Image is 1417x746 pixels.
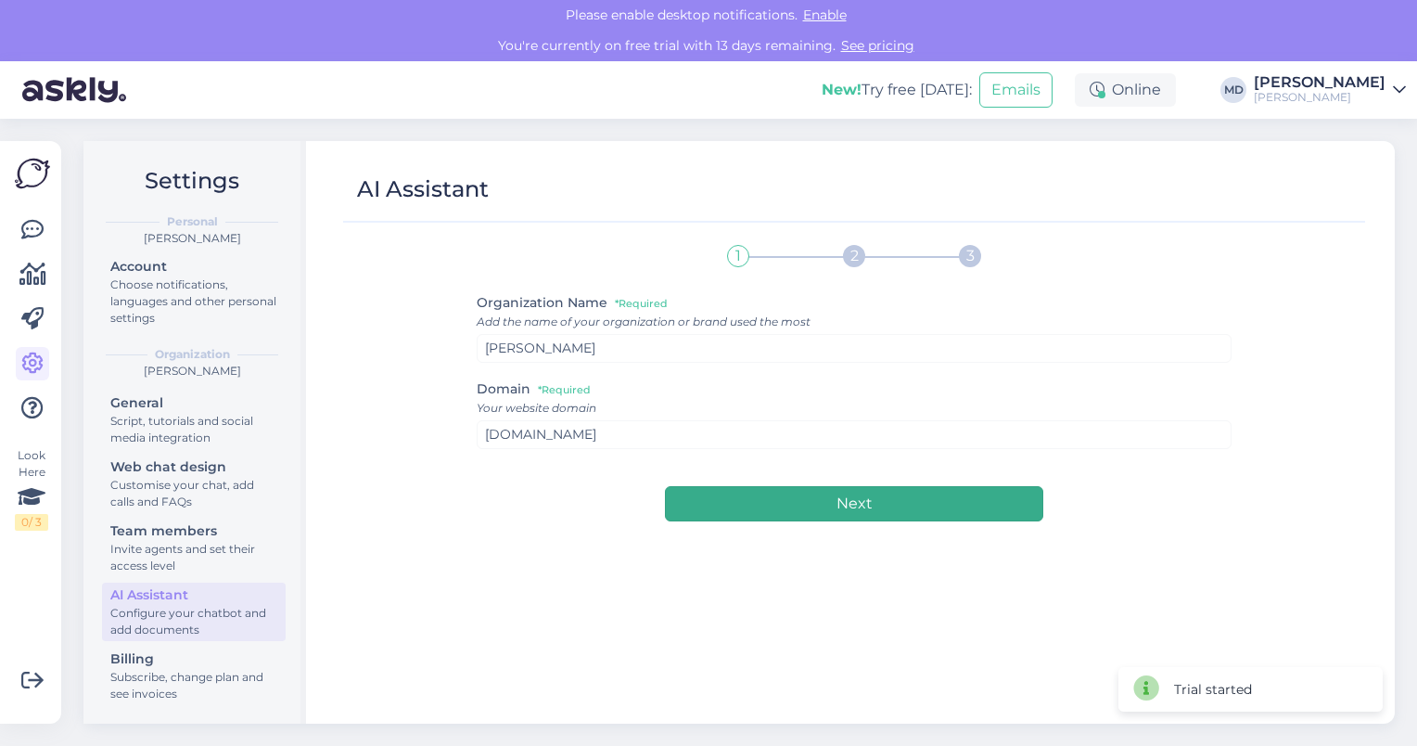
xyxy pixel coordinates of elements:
[110,585,277,605] div: AI Assistant
[1174,680,1252,700] div: Trial started
[110,669,277,702] div: Subscribe, change plan and see invoices
[110,277,277,327] div: Choose notifications, languages and other personal settings
[15,447,48,531] div: Look Here
[102,647,286,705] a: BillingSubscribe, change plan and see invoices
[110,521,277,541] div: Team members
[102,391,286,449] a: GeneralScript, tutorials and social media integration
[102,455,286,513] a: Web chat designCustomise your chat, add calls and FAQs
[477,420,1232,449] input: Your website domain
[477,334,1232,363] input: Company name
[477,314,1232,330] div: Add the name of your organization or brand used the most
[1075,73,1176,107] div: Online
[615,297,668,310] span: *Required
[102,519,286,577] a: Team membersInvite agents and set their access level
[15,156,50,191] img: Askly Logo
[98,230,286,247] div: [PERSON_NAME]
[798,6,852,23] span: Enable
[110,477,277,510] div: Customise your chat, add calls and FAQs
[979,72,1053,108] button: Emails
[102,254,286,329] a: AccountChoose notifications, languages and other personal settings
[822,81,862,98] b: New!
[1254,90,1385,105] div: [PERSON_NAME]
[15,514,48,531] div: 0 / 3
[477,293,668,313] label: Organization Name
[538,383,591,396] span: *Required
[1220,77,1246,103] div: MD
[1254,75,1385,90] div: [PERSON_NAME]
[98,163,286,199] h2: Settings
[110,605,277,638] div: Configure your chatbot and add documents
[843,245,865,267] div: 2
[665,486,1042,521] button: Next
[959,245,981,267] div: 3
[836,37,920,54] a: See pricing
[102,583,286,641] a: AI AssistantConfigure your chatbot and add documents
[1254,75,1406,105] a: [PERSON_NAME][PERSON_NAME]
[727,245,749,267] div: 1
[110,413,277,446] div: Script, tutorials and social media integration
[477,379,591,399] label: Domain
[98,363,286,379] div: [PERSON_NAME]
[110,257,277,277] div: Account
[477,400,1232,417] div: Your website domain
[110,393,277,413] div: General
[357,172,489,207] div: AI Assistant
[167,213,218,230] b: Personal
[110,650,277,669] div: Billing
[155,346,230,363] b: Organization
[110,541,277,574] div: Invite agents and set their access level
[822,79,972,101] div: Try free [DATE]:
[110,457,277,477] div: Web chat design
